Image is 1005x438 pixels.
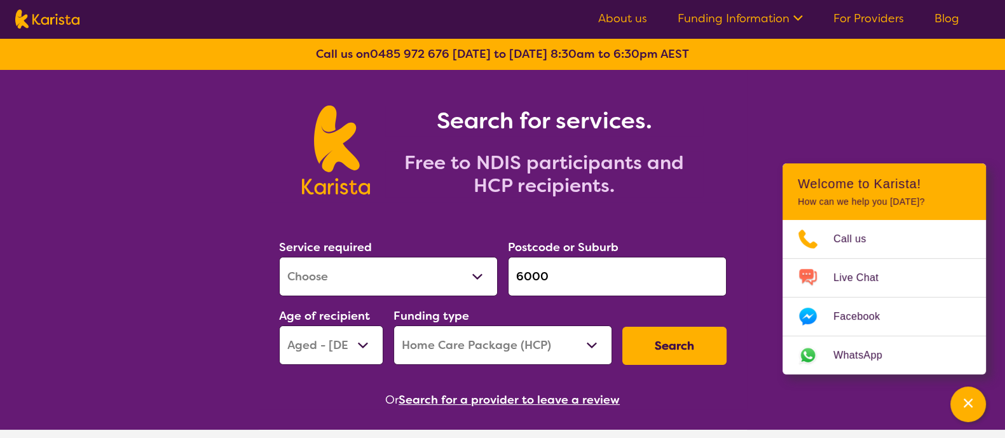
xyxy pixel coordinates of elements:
[316,46,689,62] b: Call us on [DATE] to [DATE] 8:30am to 6:30pm AEST
[622,327,727,365] button: Search
[833,11,904,26] a: For Providers
[798,196,971,207] p: How can we help you [DATE]?
[950,387,986,422] button: Channel Menu
[508,257,727,296] input: Type
[393,308,469,324] label: Funding type
[833,346,898,365] span: WhatsApp
[302,106,370,195] img: Karista logo
[678,11,803,26] a: Funding Information
[783,163,986,374] div: Channel Menu
[385,151,703,197] h2: Free to NDIS participants and HCP recipients.
[798,176,971,191] h2: Welcome to Karista!
[385,390,399,409] span: Or
[370,46,449,62] a: 0485 972 676
[279,308,370,324] label: Age of recipient
[15,10,79,29] img: Karista logo
[833,229,882,249] span: Call us
[399,390,620,409] button: Search for a provider to leave a review
[598,11,647,26] a: About us
[833,268,894,287] span: Live Chat
[833,307,895,326] span: Facebook
[783,220,986,374] ul: Choose channel
[783,336,986,374] a: Web link opens in a new tab.
[508,240,619,255] label: Postcode or Suburb
[934,11,959,26] a: Blog
[279,240,372,255] label: Service required
[385,106,703,136] h1: Search for services.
